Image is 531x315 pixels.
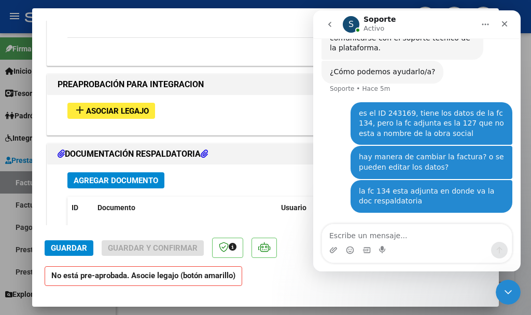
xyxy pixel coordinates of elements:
[45,240,93,256] button: Guardar
[51,243,87,253] span: Guardar
[97,203,135,212] span: Documento
[45,266,242,286] strong: No está pre-aprobada. Asocie legajo (botón amarillo)
[102,240,204,256] button: Guardar y Confirmar
[313,10,521,271] iframe: Intercom live chat
[281,203,306,212] span: Usuario
[58,148,208,160] h1: DOCUMENTACIÓN RESPALDATORIA
[47,95,484,135] div: PREAPROBACIÓN PARA INTEGRACION
[72,203,78,212] span: ID
[74,104,86,116] mat-icon: add
[58,78,204,91] h1: PREAPROBACIÓN PARA INTEGRACION
[93,197,277,219] datatable-header-cell: Documento
[67,197,93,219] datatable-header-cell: ID
[47,144,484,165] mat-expansion-panel-header: DOCUMENTACIÓN RESPALDATORIA
[86,106,149,116] span: Asociar Legajo
[108,243,198,253] span: Guardar y Confirmar
[277,197,344,219] datatable-header-cell: Usuario
[67,103,155,119] button: Asociar Legajo
[74,176,158,185] span: Agregar Documento
[47,74,484,95] mat-expansion-panel-header: PREAPROBACIÓN PARA INTEGRACION
[496,280,521,305] iframe: Intercom live chat
[67,172,164,188] button: Agregar Documento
